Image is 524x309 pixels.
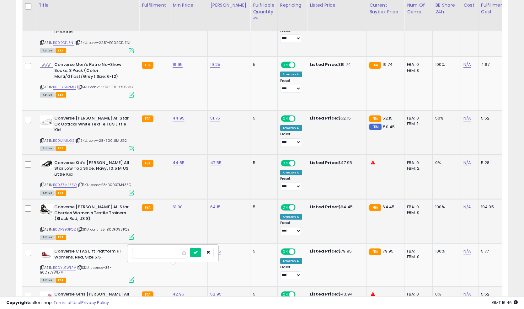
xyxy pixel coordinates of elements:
div: $79.95 [310,248,362,254]
div: Amazon AI [280,214,302,220]
span: All listings currently available for purchase on Amazon [40,278,55,283]
span: OFF [294,249,304,254]
div: [PERSON_NAME] [210,2,248,8]
div: 4.67 [481,62,503,67]
div: Fulfillable Quantity [253,2,275,15]
span: 50.45 [383,124,395,130]
div: FBA: 0 [407,62,428,67]
div: 5 [253,248,272,254]
div: Preset: [280,29,302,43]
div: 5.28 [481,160,503,166]
div: ASIN: [40,62,134,97]
span: All listings currently available for purchase on Amazon [40,235,55,240]
span: ON [281,160,289,166]
small: FBA [369,115,381,122]
a: N/A [463,115,471,121]
div: FBA: 0 [407,115,428,121]
div: seller snap | | [6,300,109,306]
span: FBA [56,278,66,283]
span: OFF [294,62,304,68]
small: FBA [142,115,153,122]
a: 64.15 [210,204,221,210]
span: | SKU: conv-28-B00IJIMUG2 [75,138,127,143]
div: 5.52 [481,115,503,121]
img: 41Zx6BpXxyL._SL40_.jpg [40,204,53,215]
b: Listed Price: [310,61,338,67]
div: 5 [253,160,272,166]
span: All listings currently available for purchase on Amazon [40,92,55,98]
span: 79.95 [382,248,393,254]
div: Min Price [173,2,205,8]
div: $64.45 [310,204,362,210]
div: FBM: 0 [407,254,428,260]
span: 64.45 [382,204,394,210]
a: 51.75 [210,115,220,121]
span: FBA [56,190,66,196]
div: 5 [253,62,272,67]
span: FBA [56,146,66,151]
div: 50% [435,115,456,121]
b: Listed Price: [310,248,338,254]
div: 5.77 [481,248,503,254]
small: FBA [369,62,381,69]
a: N/A [463,61,471,68]
img: 21MI3aXYf6L._SL40_.jpg [40,62,53,67]
a: 61.00 [173,204,183,210]
div: Preset: [280,177,302,191]
div: FBA: 0 [407,160,428,166]
div: BB Share 24h. [435,2,458,15]
div: Preset: [280,79,302,93]
span: OFF [294,205,304,210]
div: 194.95 [481,204,503,210]
div: Preset: [280,132,302,146]
div: 100% [435,62,456,67]
a: 44.95 [173,115,184,121]
div: ASIN: [40,115,134,150]
div: $19.74 [310,62,362,67]
span: ON [281,205,289,210]
div: ASIN: [40,204,134,239]
span: | SKU: conv-22.51-B002OEJZNI [75,40,131,45]
div: Fulfillment Cost [481,2,505,15]
a: N/A [463,204,471,210]
span: All listings currently available for purchase on Amazon [40,48,55,53]
div: FBM: 1 [407,121,428,127]
div: Preset: [280,221,302,235]
strong: Copyright [6,300,29,306]
a: B0037M435Q [53,182,77,188]
div: Amazon AI [280,72,302,77]
span: | SKU: conv-3.99-B0FFY5X2MC [77,84,133,89]
div: FBA: 1 [407,248,428,254]
div: Preset: [280,265,302,279]
small: FBA [142,160,153,167]
a: N/A [463,248,471,254]
div: ASIN: [40,248,134,282]
div: ASIN: [40,12,134,52]
div: Cost [463,2,476,8]
img: 31S0Pfh5xqL._SL40_.jpg [40,248,53,260]
div: 100% [435,204,456,210]
span: ON [281,249,289,254]
div: 0% [435,160,456,166]
span: 52.15 [382,115,393,121]
a: 44.85 [173,160,184,166]
small: FBM [369,124,382,130]
div: Listed Price [310,2,364,8]
span: | SKU: conv-28-B0037M435Q [78,182,131,187]
b: Listed Price: [310,115,338,121]
small: FBA [369,204,381,211]
img: 31Gn8tcLtFL._SL40_.jpg [40,115,53,128]
div: Num of Comp. [407,2,430,15]
div: Amazon AI [280,258,302,264]
b: Converse Kid's [PERSON_NAME] All Star Low Top Shoe, Navy, 10.5 M US Little Kid [54,160,131,179]
a: B002OEJZNI [53,40,74,45]
img: 41Y1ZcCxz9L._SL40_.jpg [40,160,53,168]
a: B0DF393PQZ [53,227,76,232]
span: FBA [56,235,66,240]
span: | SKU: conv-35-B0DF393PQZ [77,227,130,232]
a: N/A [463,160,471,166]
small: FBA [369,248,381,255]
div: Title [39,2,136,8]
div: Repricing [280,2,304,8]
span: 19.74 [382,61,393,67]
